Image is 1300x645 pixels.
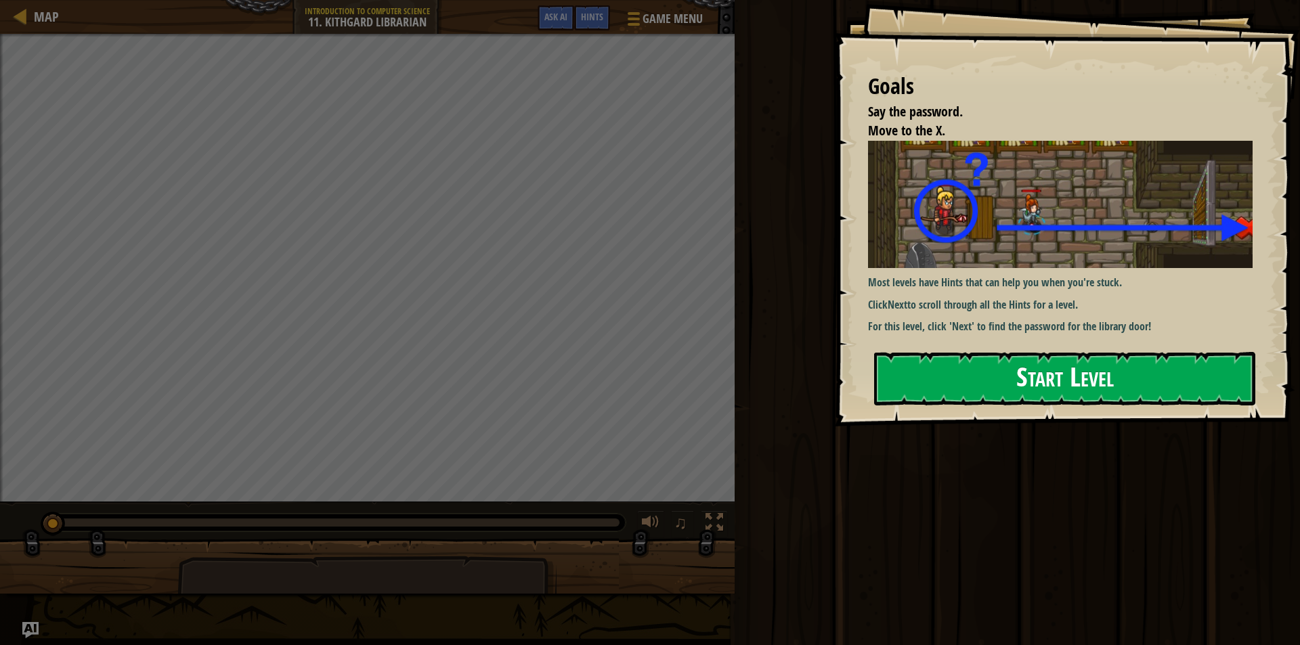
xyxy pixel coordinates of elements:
span: Move to the X. [868,121,945,139]
li: Say the password. [851,102,1249,122]
span: ♫ [674,512,687,533]
button: Toggle fullscreen [701,510,728,538]
button: Start Level [874,352,1255,405]
button: Game Menu [617,5,711,37]
button: Ask AI [538,5,574,30]
span: Game Menu [643,10,703,28]
strong: Next [888,297,907,312]
div: Goals [868,71,1253,102]
span: Say the password. [868,102,963,120]
p: Most levels have Hints that can help you when you're stuck. [868,275,1263,290]
button: Adjust volume [637,510,664,538]
img: Kithgard librarian [868,141,1263,268]
li: Move to the X. [851,121,1249,141]
a: Map [27,7,59,26]
p: Click to scroll through all the Hints for a level. [868,297,1263,313]
span: Ask AI [544,10,567,23]
button: ♫ [671,510,694,538]
button: Ask AI [22,622,39,638]
span: Map [34,7,59,26]
span: Hints [581,10,603,23]
p: For this level, click 'Next' to find the password for the library door! [868,319,1263,334]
